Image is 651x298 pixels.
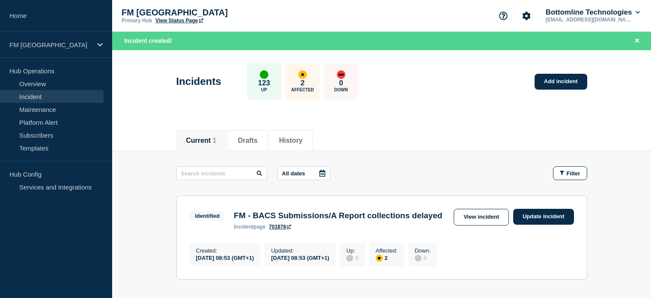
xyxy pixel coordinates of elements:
p: Created : [196,247,254,254]
div: down [337,70,345,79]
p: 123 [258,79,270,87]
p: Up : [346,247,358,254]
p: page [234,224,265,230]
div: 2 [376,254,398,262]
input: Search incidents [176,166,267,180]
div: [DATE] 08:53 (GMT+1) [271,254,329,261]
button: History [279,137,303,144]
p: FM [GEOGRAPHIC_DATA] [9,41,92,48]
p: 2 [300,79,304,87]
div: affected [298,70,307,79]
div: 0 [346,254,358,262]
button: All dates [277,166,330,180]
span: 1 [213,137,217,144]
button: Account settings [517,7,535,25]
p: All dates [282,170,305,177]
button: Bottomline Technologies [544,8,642,17]
p: Down : [415,247,431,254]
a: 701876 [269,224,291,230]
h1: Incidents [176,75,221,87]
div: [DATE] 08:53 (GMT+1) [196,254,254,261]
p: FM [GEOGRAPHIC_DATA] [122,8,293,18]
p: Primary Hub [122,18,152,24]
p: Up [261,87,267,92]
p: Affected : [376,247,398,254]
div: affected [376,255,383,262]
span: Filter [567,170,580,177]
span: Identified [190,211,226,221]
div: up [260,70,268,79]
div: disabled [415,255,422,262]
p: 0 [339,79,343,87]
span: incident [234,224,253,230]
h3: FM - BACS Submissions/A Report collections delayed [234,211,442,220]
p: [EMAIL_ADDRESS][DOMAIN_NAME] [544,17,633,23]
div: 0 [415,254,431,262]
button: Support [494,7,512,25]
button: Close banner [632,36,642,46]
button: Drafts [238,137,258,144]
p: Affected [291,87,314,92]
a: Add incident [535,74,587,90]
button: Current 1 [186,137,217,144]
div: disabled [346,255,353,262]
a: View Status Page [155,18,203,24]
button: Filter [553,166,587,180]
p: Updated : [271,247,329,254]
a: View incident [454,209,509,226]
p: Down [334,87,348,92]
span: Incident created! [124,37,172,44]
a: Update incident [513,209,574,225]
